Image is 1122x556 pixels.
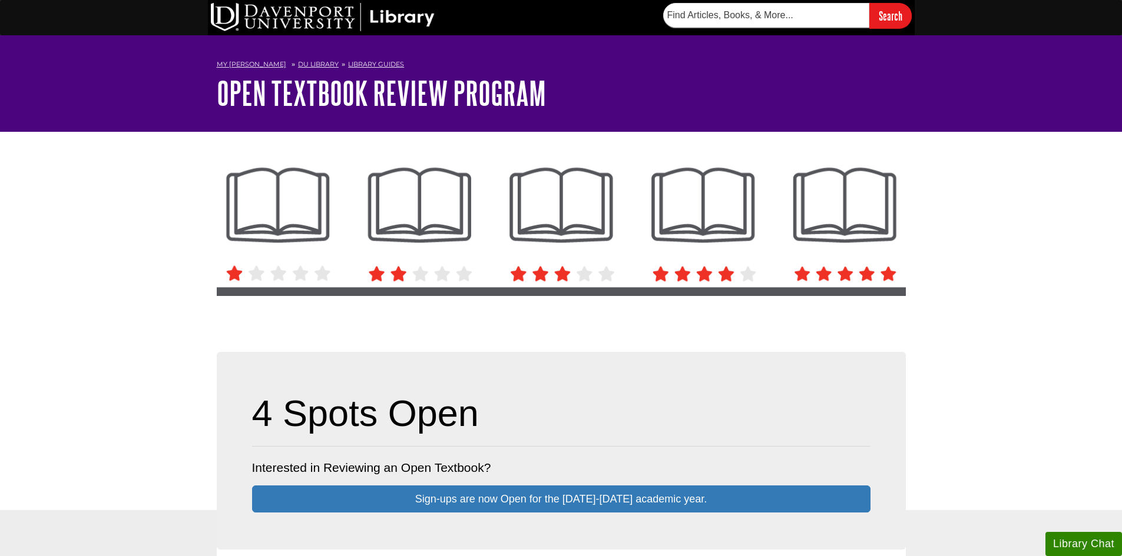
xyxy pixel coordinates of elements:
[217,59,286,69] a: My [PERSON_NAME]
[252,392,871,434] h1: 4 Spots Open
[663,3,869,28] input: Find Articles, Books, & More...
[211,3,435,31] img: DU Library
[663,3,912,28] form: Searches DU Library's articles, books, and more
[869,3,912,28] input: Search
[217,56,906,75] nav: breadcrumb
[298,60,339,68] a: DU Library
[252,458,871,477] p: Interested in Reviewing an Open Textbook?
[1045,532,1122,556] button: Library Chat
[348,60,404,68] a: Library Guides
[252,485,871,512] a: Sign-ups are now Open for the [DATE]-[DATE] ​academic​ year.
[217,75,546,111] a: Open Textbook Review Program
